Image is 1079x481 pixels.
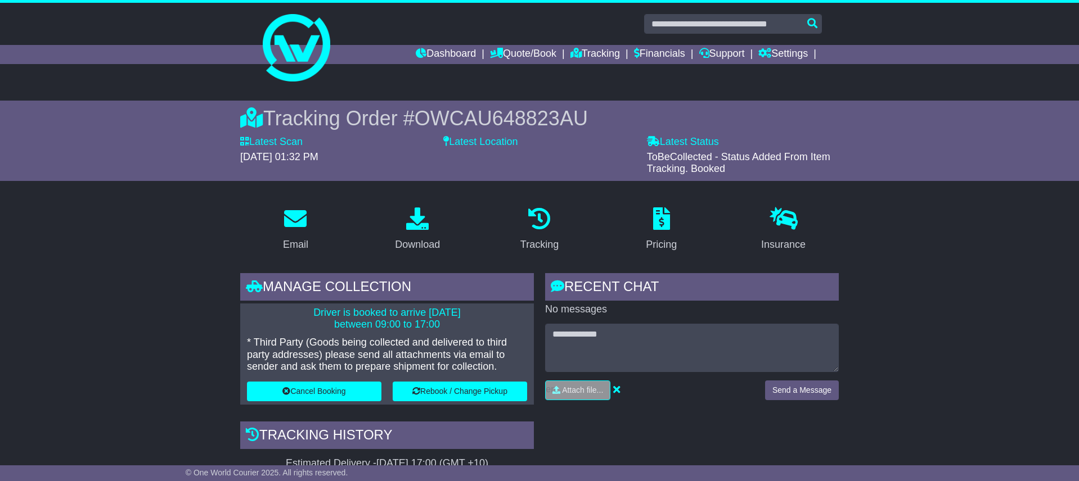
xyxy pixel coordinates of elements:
a: Tracking [513,203,566,256]
div: Tracking [520,237,559,252]
button: Rebook / Change Pickup [393,382,527,401]
a: Support [699,45,745,64]
p: * Third Party (Goods being collected and delivered to third party addresses) please send all atta... [247,337,527,373]
p: Driver is booked to arrive [DATE] between 09:00 to 17:00 [247,307,527,331]
p: No messages [545,303,839,316]
span: ToBeCollected - Status Added From Item Tracking. Booked [647,151,830,175]
a: Dashboard [416,45,476,64]
a: Quote/Book [490,45,556,64]
div: Tracking history [240,421,534,452]
a: Settings [758,45,808,64]
a: Financials [634,45,685,64]
a: Tracking [570,45,620,64]
label: Latest Status [647,136,719,148]
div: Pricing [646,237,677,252]
a: Pricing [639,203,684,256]
label: Latest Scan [240,136,303,148]
div: Insurance [761,237,806,252]
div: RECENT CHAT [545,273,839,303]
div: Manage collection [240,273,534,303]
div: [DATE] 17:00 (GMT +10) [376,457,488,470]
div: Estimated Delivery - [240,457,534,470]
span: OWCAU648823AU [415,107,588,130]
a: Email [276,203,316,256]
button: Send a Message [765,380,839,400]
a: Download [388,203,447,256]
div: Email [283,237,308,252]
div: Tracking Order # [240,106,839,130]
div: Download [395,237,440,252]
span: © One World Courier 2025. All rights reserved. [186,468,348,477]
label: Latest Location [443,136,518,148]
button: Cancel Booking [247,382,381,401]
a: Insurance [754,203,813,256]
span: [DATE] 01:32 PM [240,151,318,162]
